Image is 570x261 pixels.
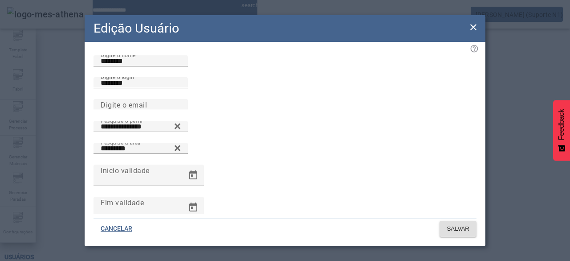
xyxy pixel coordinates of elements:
[94,19,179,38] h2: Edição Usuário
[101,198,144,207] mat-label: Fim validade
[558,109,566,140] span: Feedback
[447,224,469,233] span: SALVAR
[101,224,132,233] span: CANCELAR
[553,100,570,161] button: Feedback - Mostrar pesquisa
[101,139,141,145] mat-label: Pesquise a área
[101,52,135,58] mat-label: Digite o nome
[101,143,181,154] input: Number
[101,121,181,132] input: Number
[94,221,139,237] button: CANCELAR
[183,165,204,186] button: Open calendar
[101,166,150,174] mat-label: Início validade
[101,74,134,80] mat-label: Digite o login
[183,197,204,218] button: Open calendar
[101,117,142,124] mat-label: Pesquise o perfil
[101,100,147,109] mat-label: Digite o email
[440,221,476,237] button: SALVAR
